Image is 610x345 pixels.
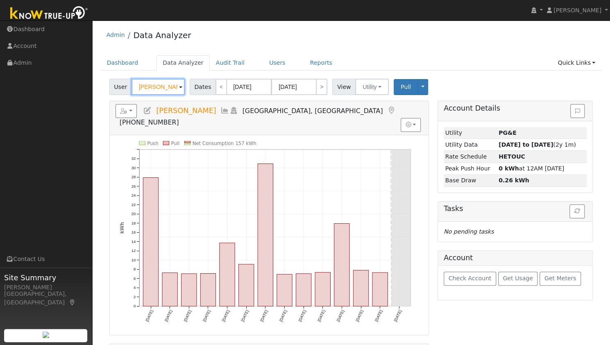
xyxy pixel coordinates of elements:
span: User [109,79,132,95]
strong: 0.26 kWh [499,177,529,184]
td: Peak Push Hour [444,163,497,175]
span: (2y 1m) [499,141,576,148]
img: retrieve [43,331,49,338]
a: Admin [107,32,125,38]
button: Utility [355,79,389,95]
span: View [332,79,356,95]
a: Map [387,107,396,115]
button: Issue History [570,104,585,118]
input: Select a User [132,79,185,95]
a: Data Analyzer [133,30,191,40]
button: Check Account [444,272,496,286]
div: [GEOGRAPHIC_DATA], [GEOGRAPHIC_DATA] [4,290,88,307]
td: Utility [444,127,497,139]
td: Base Draw [444,175,497,186]
a: Edit User (38419) [143,107,152,115]
span: Site Summary [4,272,88,283]
a: > [316,79,327,95]
button: Get Usage [498,272,538,286]
strong: R [499,153,525,160]
a: Reports [304,55,338,70]
a: Login As (last Never) [229,107,238,115]
a: Map [69,299,76,306]
button: Refresh [569,204,585,218]
a: Users [263,55,292,70]
button: Pull [394,79,418,95]
strong: [DATE] to [DATE] [499,141,553,148]
button: Get Meters [540,272,581,286]
img: Know True-Up [6,5,92,23]
span: [GEOGRAPHIC_DATA], [GEOGRAPHIC_DATA] [243,107,383,115]
span: [PHONE_NUMBER] [120,118,179,126]
span: Check Account [448,275,491,281]
h5: Account [444,254,473,262]
a: < [215,79,227,95]
a: Multi-Series Graph [220,107,229,115]
td: Utility Data [444,139,497,151]
span: Get Meters [544,275,576,281]
strong: ID: 17379351, authorized: 10/07/25 [499,129,517,136]
td: at 12AM [DATE] [497,163,587,175]
span: Get Usage [503,275,533,281]
span: Dates [190,79,216,95]
strong: 0 kWh [499,165,519,172]
span: [PERSON_NAME] [553,7,601,14]
h5: Account Details [444,104,587,113]
a: Quick Links [551,55,601,70]
td: Rate Schedule [444,151,497,163]
span: Pull [401,84,411,90]
i: No pending tasks [444,228,494,235]
h5: Tasks [444,204,587,213]
div: [PERSON_NAME] [4,283,88,292]
span: [PERSON_NAME] [156,107,216,115]
a: Audit Trail [210,55,251,70]
a: Dashboard [101,55,145,70]
a: Data Analyzer [156,55,210,70]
